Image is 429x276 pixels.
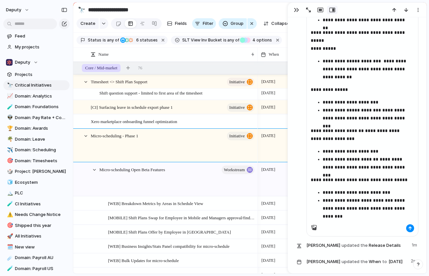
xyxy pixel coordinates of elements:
[15,82,67,89] span: Critical Initiatives
[15,233,67,240] span: All Initiatives
[134,37,140,42] span: 6
[3,134,70,144] div: 🌴Domain: Leave
[260,89,277,97] span: [DATE]
[3,264,70,274] a: 🧪Domain: Payroll US
[3,177,70,187] div: 🧊Ecosystem
[3,156,70,166] a: 🎯Domain: Timesheets
[306,258,340,265] span: [PERSON_NAME]
[108,256,179,264] span: [WEB] Bulk Updates for micro-schedule
[3,242,70,252] a: 🗓️New view
[15,71,67,78] span: Projects
[15,103,67,110] span: Domain: Foundations
[3,188,70,198] div: 🏔️PLC
[106,37,119,43] span: any of
[3,31,70,41] a: Feed
[3,253,70,263] a: ☄️Domain: Payroll AU
[260,242,277,250] span: [DATE]
[306,241,408,250] span: Release Details
[269,51,279,58] span: When
[3,231,70,241] div: 🚀All Initiatives
[250,37,272,43] span: options
[203,20,213,27] span: Filter
[411,256,418,264] span: 2m
[164,18,189,29] button: Fields
[91,117,177,125] span: Xero marketplace onboarding funnel optimization
[15,136,67,143] span: Domain: Leave
[260,103,277,111] span: [DATE]
[6,93,13,100] button: 📈
[227,103,254,112] button: initiative
[3,123,70,133] a: 🏆Domain: Awards
[342,258,368,265] span: updated the
[7,265,12,272] div: 🧪
[3,199,70,209] a: 🧪CI Initiatives
[15,158,67,164] span: Domain: Timesheets
[76,5,87,15] button: 🔭
[229,103,245,112] span: initiative
[3,5,33,15] button: deputy
[6,82,13,89] button: 🔭
[219,18,247,29] button: Group
[231,20,243,27] span: Group
[7,178,12,186] div: 🧊
[342,242,368,249] span: updated the
[7,103,12,111] div: 🧪
[6,179,13,186] button: 🧊
[3,113,70,123] a: 👽Domain: Pay Rate + Compliance
[260,199,277,207] span: [DATE]
[99,166,165,173] span: Micro-scheduling Open Beta Features
[229,131,245,141] span: initiative
[3,91,70,101] a: 📈Domain: Analytics
[7,243,12,251] div: 🗓️
[6,201,13,207] button: 🧪
[15,244,67,250] span: New view
[15,147,67,153] span: Domain: Scheduling
[260,166,277,173] span: [DATE]
[3,145,70,155] a: ✈️Domain: Scheduling
[3,80,70,90] a: 🔭Critical Initiatives
[260,78,277,86] span: [DATE]
[6,147,13,153] button: ✈️
[15,44,67,50] span: My projects
[15,114,67,121] span: Domain: Pay Rate + Compliance
[412,241,418,248] span: 1m
[134,37,158,43] span: statuses
[3,210,70,220] a: ⚠️Needs Change Notice
[15,190,67,196] span: PLC
[3,221,70,231] a: 🎯Shipped this year
[15,125,67,132] span: Domain: Awards
[6,222,13,229] button: 🎯
[7,189,12,197] div: 🏔️
[7,168,12,175] div: 🎲
[15,254,67,261] span: Domain: Payroll AU
[91,132,138,139] span: Micro-scheduling - Phase 1
[6,211,13,218] button: ⚠️
[88,37,101,43] span: Status
[99,89,202,97] span: Shift question support - limited to first area of the timesheet
[108,199,203,207] span: [WEB] Breakdown Metrics by Areas in Schedule View
[108,228,231,236] span: [MOBILE] Shift Plans Offer by Employee in [GEOGRAPHIC_DATA]
[7,125,12,132] div: 🏆
[182,37,222,43] span: SLT View Inv Bucket
[260,228,277,236] span: [DATE]
[91,103,173,111] span: [CI] Surfacing leave in schedule export phase 1
[85,65,117,71] span: Core / Mid-market
[7,200,12,208] div: 🧪
[108,242,230,250] span: [WEB] Business Insights/Stats Panel compatibility for micro-schedule
[6,103,13,110] button: 🧪
[3,167,70,176] a: 🎲Project: [PERSON_NAME]
[222,166,254,174] button: workstream
[387,258,404,266] span: [DATE]
[15,59,30,66] span: Deputy
[227,37,240,43] span: any of
[15,201,67,207] span: CI Initiatives
[78,5,85,14] div: 🔭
